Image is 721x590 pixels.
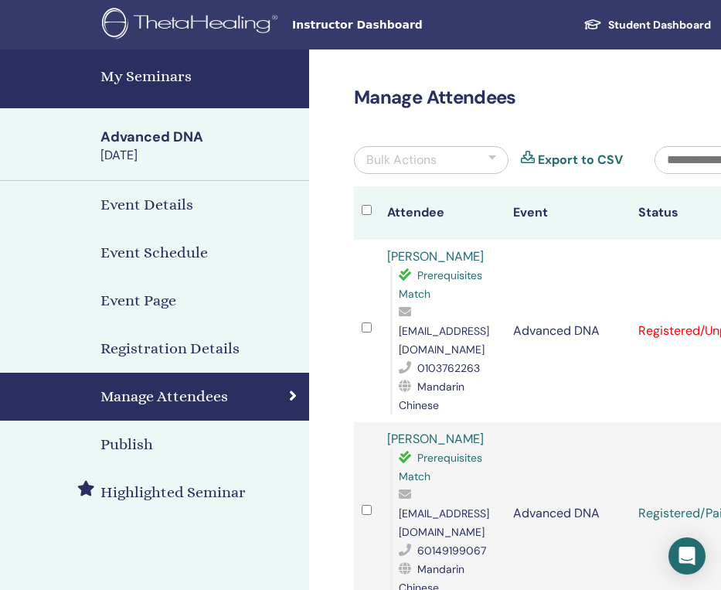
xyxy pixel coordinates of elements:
h4: My Seminars [100,65,300,88]
a: Advanced DNA[DATE] [91,128,309,165]
h4: Publish [100,433,153,456]
span: [EMAIL_ADDRESS][DOMAIN_NAME] [399,324,489,356]
h4: Event Schedule [100,241,208,264]
h4: Manage Attendees [100,385,228,408]
span: Instructor Dashboard [292,17,524,33]
h4: Highlighted Seminar [100,481,246,504]
span: Prerequisites Match [399,268,482,301]
span: 60149199067 [417,544,486,558]
td: Advanced DNA [505,240,631,422]
span: [EMAIL_ADDRESS][DOMAIN_NAME] [399,506,489,539]
span: 0103762263 [417,361,480,375]
h4: Registration Details [100,337,240,360]
th: Event [505,186,631,240]
th: Attendee [379,186,505,240]
div: Open Intercom Messenger [668,537,706,575]
img: logo.png [102,8,283,43]
a: [PERSON_NAME] [387,431,484,447]
h4: Event Details [100,193,193,217]
img: graduation-cap-white.svg [583,18,602,31]
div: [DATE] [100,147,300,164]
div: Bulk Actions [366,151,437,169]
span: Mandarin Chinese [399,380,464,412]
span: Prerequisites Match [399,451,482,483]
a: Export to CSV [538,151,623,169]
h4: Event Page [100,289,176,312]
a: [PERSON_NAME] [387,248,484,264]
div: Advanced DNA [100,128,300,147]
